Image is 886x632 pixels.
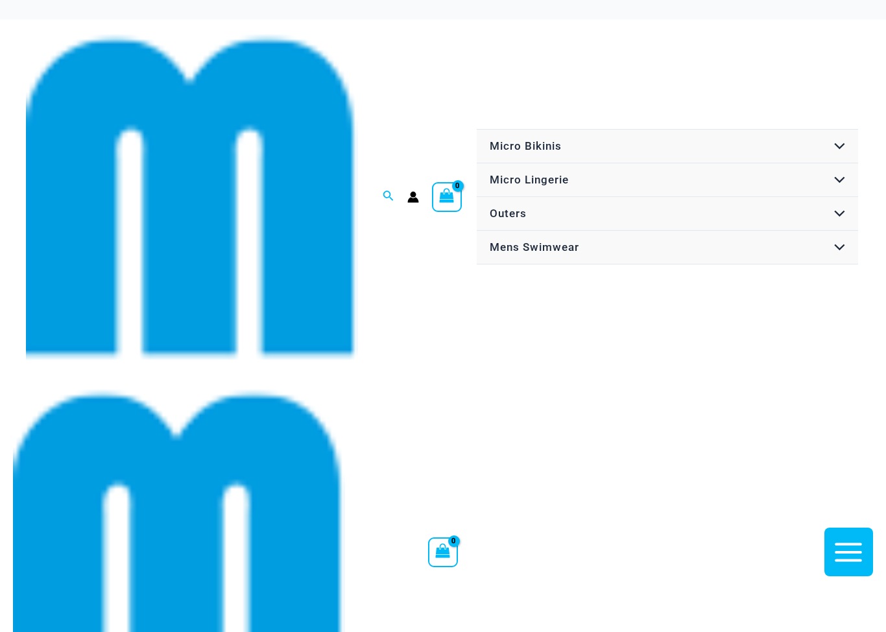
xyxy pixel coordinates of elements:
[383,189,394,205] a: Search icon link
[477,197,858,231] a: OutersMenu ToggleMenu Toggle
[477,163,858,197] a: Micro LingerieMenu ToggleMenu Toggle
[26,31,358,363] img: cropped mm emblem
[490,207,527,220] span: Outers
[432,182,462,212] a: View Shopping Cart, empty
[428,537,458,567] a: View Shopping Cart, empty
[407,191,419,203] a: Account icon link
[477,231,858,264] a: Mens SwimwearMenu ToggleMenu Toggle
[477,130,858,163] a: Micro BikinisMenu ToggleMenu Toggle
[490,240,579,253] span: Mens Swimwear
[490,173,569,186] span: Micro Lingerie
[475,127,860,266] nav: Site Navigation
[490,139,562,152] span: Micro Bikinis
